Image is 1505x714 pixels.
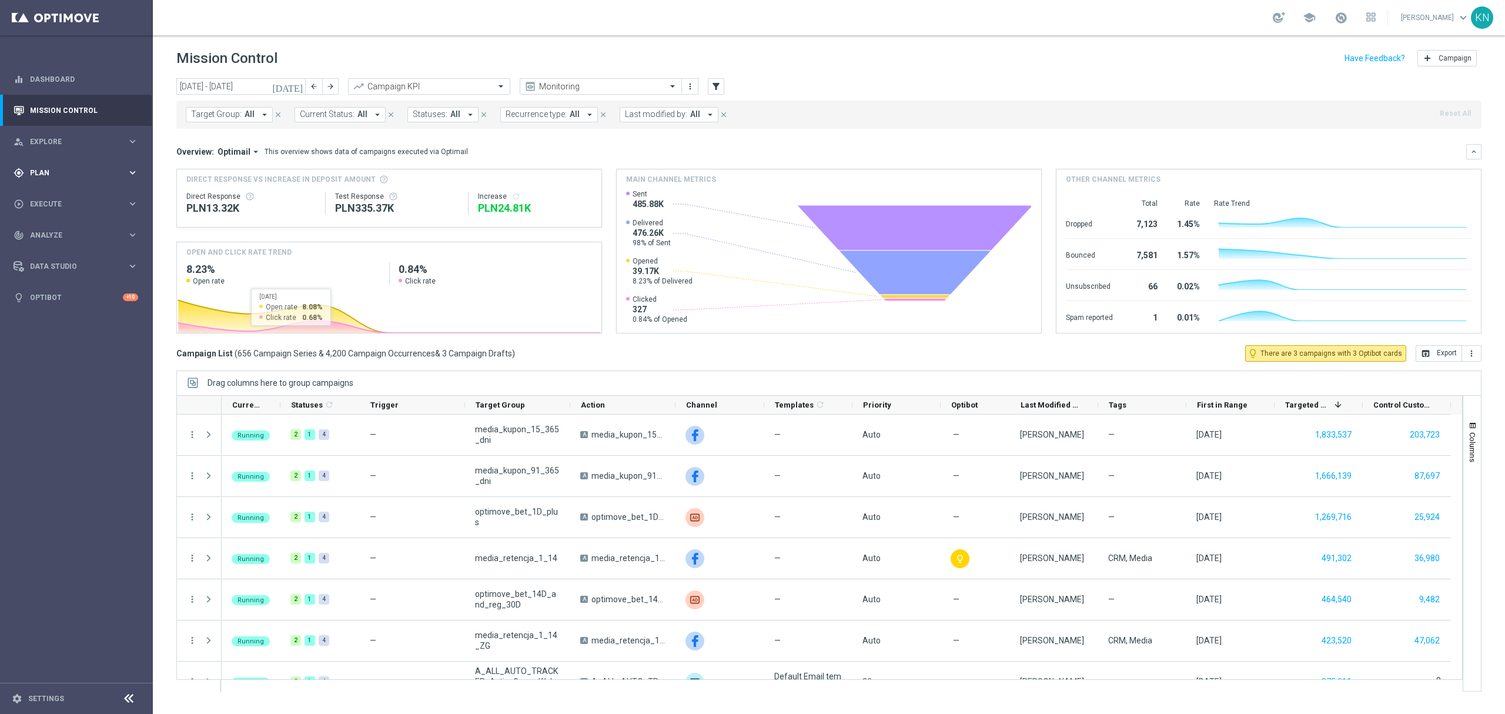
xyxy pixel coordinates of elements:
button: more_vert [187,429,198,440]
span: & [435,349,440,358]
span: Opened [633,256,693,266]
div: Direct Response [186,192,316,201]
span: All [245,109,255,119]
div: Patryk Przybolewski [1020,471,1084,481]
span: Control Customers [1373,401,1431,409]
span: A [580,513,588,521]
div: +10 [123,293,138,301]
span: A [580,555,588,562]
button: play_circle_outline Execute keyboard_arrow_right [13,199,139,209]
div: 1 [305,471,315,481]
button: arrow_back [306,78,322,95]
button: filter_alt [708,78,724,95]
button: 491,302 [1320,551,1353,566]
i: keyboard_arrow_right [127,198,138,209]
span: A [580,678,588,685]
span: — [774,512,781,522]
span: A_ALL_AUTO_TRACKER_ActiveGroup-WelcomeInActive [591,676,665,687]
div: Press SPACE to select this row. [222,662,1451,703]
i: keyboard_arrow_right [127,261,138,272]
div: KN [1471,6,1493,29]
span: All [357,109,367,119]
span: Calculate column [814,398,825,411]
span: CRM, Media [1108,553,1152,563]
div: 66 [1127,276,1158,295]
i: keyboard_arrow_right [127,136,138,147]
button: lightbulb Optibot +10 [13,293,139,302]
span: ( [235,348,238,359]
i: arrow_drop_down [465,109,476,120]
i: track_changes [14,230,24,241]
span: Auto [862,512,881,522]
i: arrow_drop_down [372,109,383,120]
ng-select: Campaign KPI [348,78,510,95]
div: 22 Sep 2025, Monday [1196,512,1222,522]
button: [DATE] [270,78,306,96]
button: close [718,108,729,121]
i: close [599,111,607,119]
span: Click rate [405,276,436,286]
div: 1.57% [1172,245,1200,263]
div: Unsubscribed [1066,276,1113,295]
div: Rate [1172,199,1200,208]
div: Dropped [1066,213,1113,232]
button: Current Status: All arrow_drop_down [295,107,386,122]
div: Press SPACE to select this row. [177,497,222,538]
multiple-options-button: Export to CSV [1416,348,1481,358]
span: — [953,512,959,522]
button: Statuses: All arrow_drop_down [407,107,479,122]
button: 9,482 [1418,592,1441,607]
div: Analyze [14,230,127,241]
i: more_vert [187,471,198,481]
div: Patryk Przybolewski [1020,429,1084,440]
button: Target Group: All arrow_drop_down [186,107,273,122]
button: more_vert [187,635,198,646]
span: school [1303,11,1316,24]
h4: Main channel metrics [626,174,716,185]
button: close [273,108,283,121]
span: Statuses [291,401,323,409]
button: Recurrence type: All arrow_drop_down [500,107,598,122]
span: Explore [30,138,127,145]
div: track_changes Analyze keyboard_arrow_right [13,231,139,240]
i: close [387,111,395,119]
span: Action [581,401,605,409]
div: Press SPACE to select this row. [177,456,222,497]
span: 98% of Sent [633,238,671,248]
span: media_retencja_1_14 [475,553,557,563]
i: refresh [511,192,521,201]
button: 464,540 [1320,592,1353,607]
button: equalizer Dashboard [13,75,139,84]
span: 327 [633,304,687,315]
a: Dashboard [30,64,138,95]
span: All [450,109,460,119]
span: — [370,471,376,481]
i: keyboard_arrow_right [127,229,138,241]
span: First in Range [1197,401,1248,409]
button: 36,980 [1413,551,1441,566]
span: A [580,596,588,603]
i: arrow_drop_down [584,109,595,120]
colored-tag: Running [232,471,270,482]
button: 1,833,537 [1314,428,1353,442]
span: ) [512,348,515,359]
div: 7,581 [1127,245,1158,263]
a: Mission Control [30,95,138,126]
span: Auto [862,430,881,439]
i: keyboard_arrow_right [127,167,138,178]
div: Press SPACE to select this row. [222,456,1451,497]
a: Settings [28,695,64,702]
span: keyboard_arrow_down [1457,11,1470,24]
button: Optimail arrow_drop_down [214,146,265,157]
button: lightbulb_outline There are 3 campaigns with 3 Optibot cards [1245,345,1406,362]
span: Target Group [476,401,525,409]
div: Facebook Custom Audience [685,467,704,486]
span: Clicked [633,295,687,304]
div: 2 [290,471,301,481]
span: Running [238,432,264,439]
span: — [1108,429,1115,440]
i: keyboard_arrow_down [1470,148,1478,156]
